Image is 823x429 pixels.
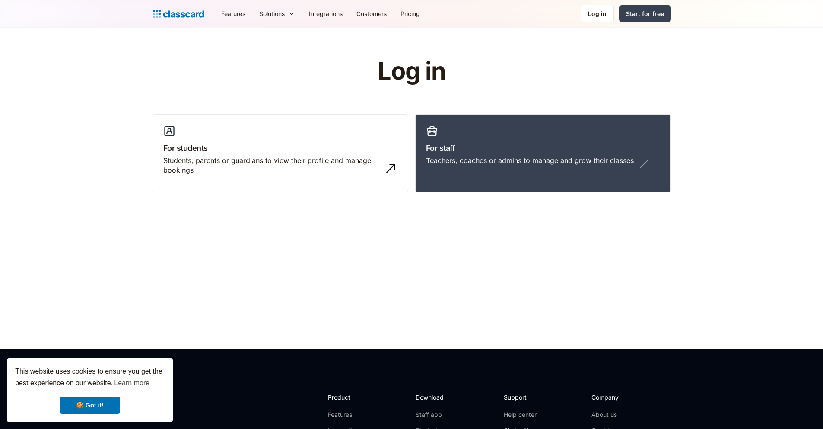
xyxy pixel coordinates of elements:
[214,4,252,23] a: Features
[163,156,380,175] div: Students, parents or guardians to view their profile and manage bookings
[426,142,660,154] h3: For staff
[153,8,204,20] a: home
[153,114,408,193] a: For studentsStudents, parents or guardians to view their profile and manage bookings
[328,393,374,402] h2: Product
[426,156,634,165] div: Teachers, coaches or admins to manage and grow their classes
[504,410,539,419] a: Help center
[252,4,302,23] div: Solutions
[591,393,649,402] h2: Company
[415,114,671,193] a: For staffTeachers, coaches or admins to manage and grow their classes
[328,410,374,419] a: Features
[15,366,165,390] span: This website uses cookies to ensure you get the best experience on our website.
[504,393,539,402] h2: Support
[394,4,427,23] a: Pricing
[626,9,664,18] div: Start for free
[581,5,614,22] a: Log in
[588,9,607,18] div: Log in
[7,358,173,422] div: cookieconsent
[591,410,649,419] a: About us
[416,410,451,419] a: Staff app
[113,377,151,390] a: learn more about cookies
[302,4,350,23] a: Integrations
[274,58,549,85] h1: Log in
[416,393,451,402] h2: Download
[619,5,671,22] a: Start for free
[350,4,394,23] a: Customers
[60,397,120,414] a: dismiss cookie message
[259,9,285,18] div: Solutions
[163,142,397,154] h3: For students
